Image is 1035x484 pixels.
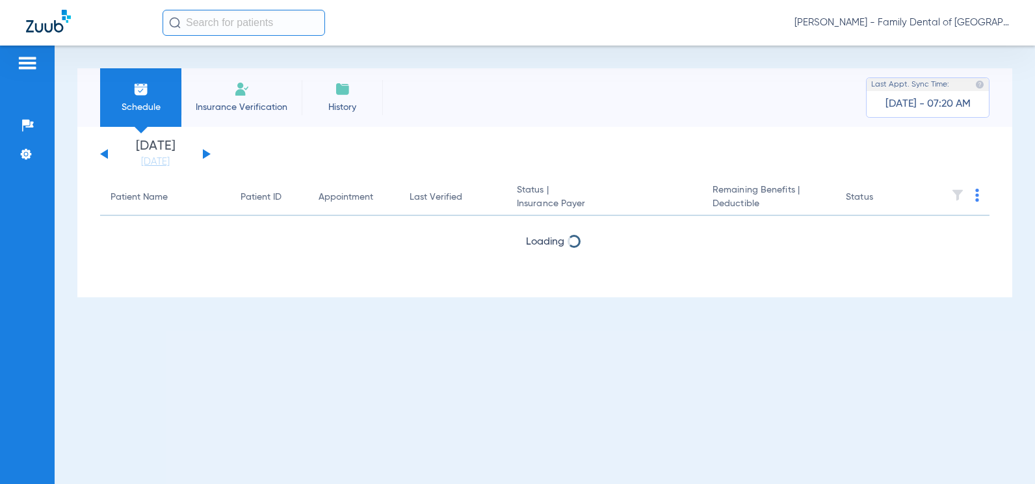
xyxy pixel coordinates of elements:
span: [PERSON_NAME] - Family Dental of [GEOGRAPHIC_DATA] [794,16,1009,29]
div: Patient ID [241,191,298,204]
span: Schedule [110,101,172,114]
img: group-dot-blue.svg [975,189,979,202]
div: Patient Name [111,191,220,204]
li: [DATE] [116,140,194,168]
th: Status | [506,180,702,216]
div: Patient ID [241,191,282,204]
img: last sync help info [975,80,984,89]
span: History [311,101,373,114]
div: Last Verified [410,191,462,204]
input: Search for patients [163,10,325,36]
span: Last Appt. Sync Time: [871,78,949,91]
th: Remaining Benefits | [702,180,835,216]
img: filter.svg [951,189,964,202]
div: Patient Name [111,191,168,204]
img: Schedule [133,81,149,97]
span: Deductible [713,197,825,211]
a: [DATE] [116,155,194,168]
span: Insurance Payer [517,197,692,211]
span: [DATE] - 07:20 AM [885,98,971,111]
img: Zuub Logo [26,10,71,33]
th: Status [835,180,923,216]
img: hamburger-icon [17,55,38,71]
span: Insurance Verification [191,101,292,114]
span: Loading [526,237,564,247]
img: Manual Insurance Verification [234,81,250,97]
div: Appointment [319,191,389,204]
img: Search Icon [169,17,181,29]
img: History [335,81,350,97]
div: Last Verified [410,191,496,204]
div: Appointment [319,191,373,204]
